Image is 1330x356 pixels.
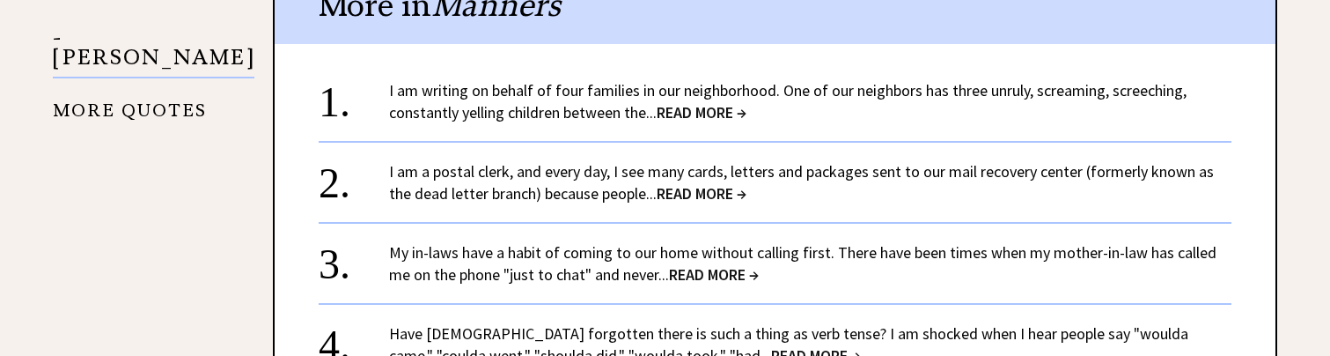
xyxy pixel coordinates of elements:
p: - [PERSON_NAME] [53,28,254,78]
span: READ MORE → [657,102,746,122]
a: MORE QUOTES [53,86,207,121]
span: READ MORE → [669,264,759,285]
span: READ MORE → [657,183,746,204]
div: 4. [319,323,389,355]
div: 1. [319,79,389,112]
div: 3. [319,241,389,274]
a: I am writing on behalf of four families in our neighborhood. One of our neighbors has three unrul... [389,80,1187,122]
a: My in-laws have a habit of coming to our home without calling first. There have been times when m... [389,242,1216,285]
a: I am a postal clerk, and every day, I see many cards, letters and packages sent to our mail recov... [389,161,1214,204]
div: 2. [319,160,389,193]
